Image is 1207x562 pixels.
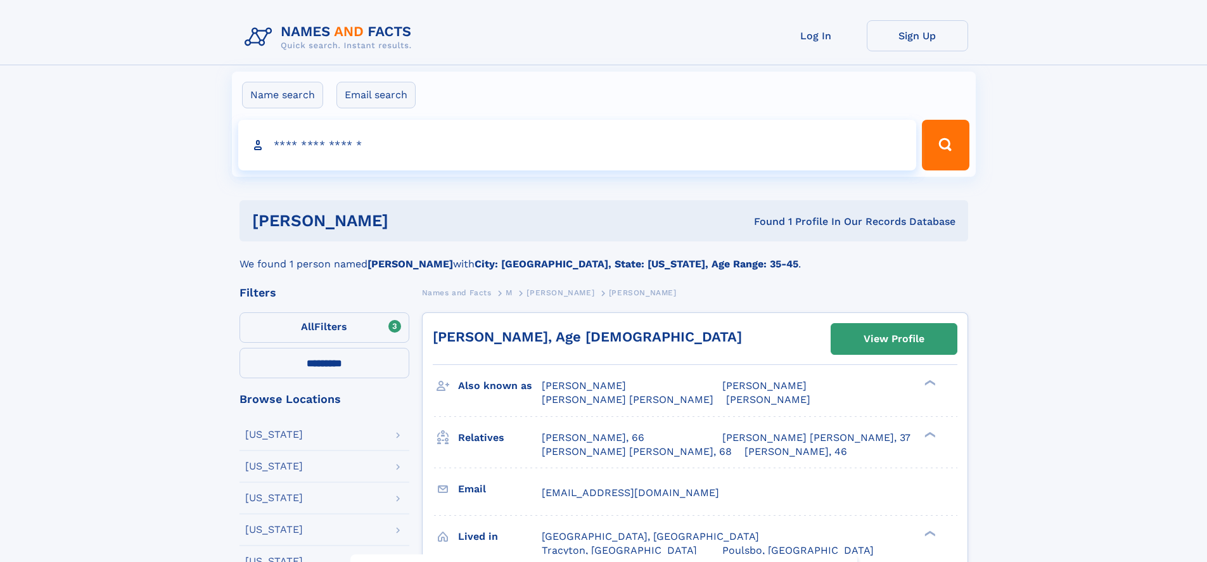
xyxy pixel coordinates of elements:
[433,329,742,345] a: [PERSON_NAME], Age [DEMOGRAPHIC_DATA]
[245,461,303,471] div: [US_STATE]
[542,544,697,556] span: Tracyton, [GEOGRAPHIC_DATA]
[542,487,719,499] span: [EMAIL_ADDRESS][DOMAIN_NAME]
[542,431,644,445] a: [PERSON_NAME], 66
[239,287,409,298] div: Filters
[922,120,969,170] button: Search Button
[722,380,807,392] span: [PERSON_NAME]
[458,526,542,547] h3: Lived in
[506,284,513,300] a: M
[367,258,453,270] b: [PERSON_NAME]
[542,445,732,459] a: [PERSON_NAME] [PERSON_NAME], 68
[245,430,303,440] div: [US_STATE]
[527,288,594,297] span: [PERSON_NAME]
[239,312,409,343] label: Filters
[506,288,513,297] span: M
[542,530,759,542] span: [GEOGRAPHIC_DATA], [GEOGRAPHIC_DATA]
[458,478,542,500] h3: Email
[245,493,303,503] div: [US_STATE]
[239,20,422,54] img: Logo Names and Facts
[571,215,955,229] div: Found 1 Profile In Our Records Database
[336,82,416,108] label: Email search
[921,379,936,387] div: ❯
[242,82,323,108] label: Name search
[301,321,314,333] span: All
[921,430,936,438] div: ❯
[722,544,874,556] span: Poulsbo, [GEOGRAPHIC_DATA]
[867,20,968,51] a: Sign Up
[542,393,713,406] span: [PERSON_NAME] [PERSON_NAME]
[458,375,542,397] h3: Also known as
[245,525,303,535] div: [US_STATE]
[722,431,910,445] a: [PERSON_NAME] [PERSON_NAME], 37
[239,393,409,405] div: Browse Locations
[422,284,492,300] a: Names and Facts
[475,258,798,270] b: City: [GEOGRAPHIC_DATA], State: [US_STATE], Age Range: 35-45
[864,324,924,354] div: View Profile
[542,380,626,392] span: [PERSON_NAME]
[609,288,677,297] span: [PERSON_NAME]
[239,241,968,272] div: We found 1 person named with .
[831,324,957,354] a: View Profile
[458,427,542,449] h3: Relatives
[238,120,917,170] input: search input
[744,445,847,459] a: [PERSON_NAME], 46
[765,20,867,51] a: Log In
[252,213,572,229] h1: [PERSON_NAME]
[527,284,594,300] a: [PERSON_NAME]
[726,393,810,406] span: [PERSON_NAME]
[921,529,936,537] div: ❯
